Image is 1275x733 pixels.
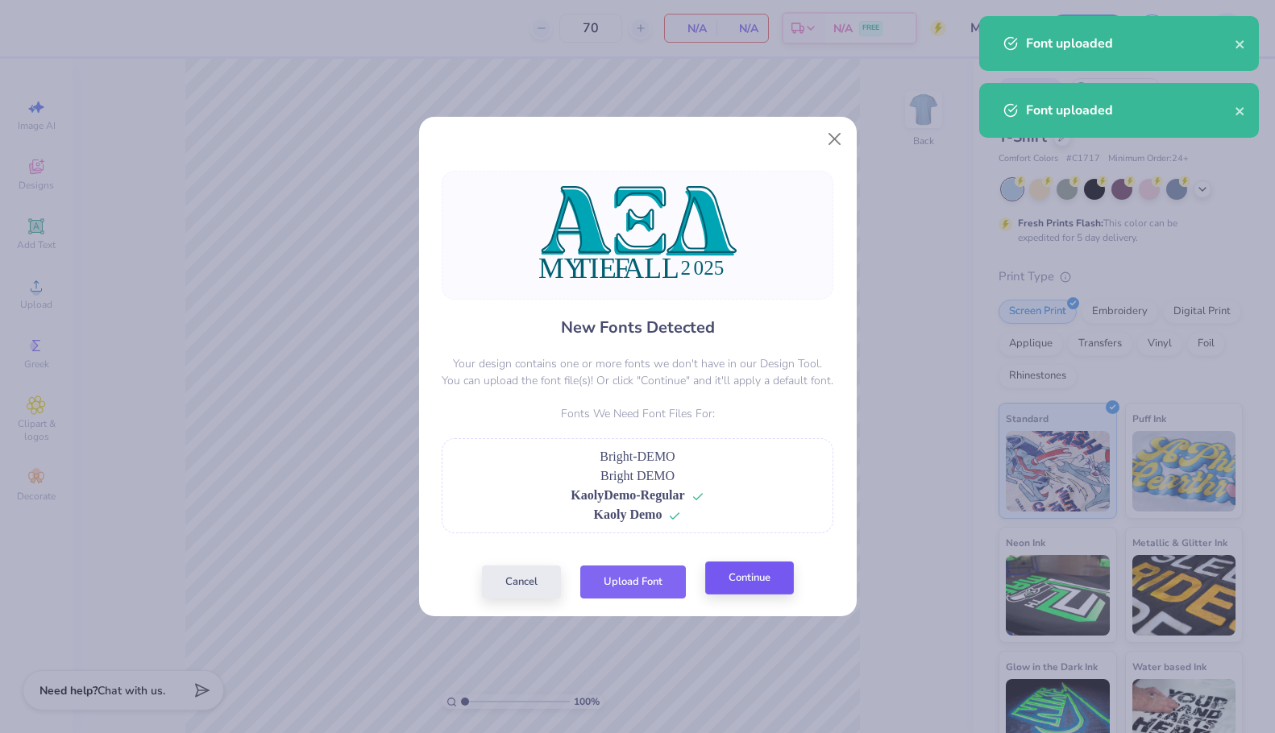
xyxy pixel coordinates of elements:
[561,316,715,339] h4: New Fonts Detected
[1235,101,1246,120] button: close
[1235,34,1246,53] button: close
[600,449,675,463] span: Bright-DEMO
[594,507,662,521] span: Kaoly Demo
[705,561,794,594] button: Continue
[819,123,849,154] button: Close
[482,565,561,598] button: Cancel
[600,469,675,482] span: Bright DEMO
[442,355,833,389] p: Your design contains one or more fonts we don't have in our Design Tool. You can upload the font ...
[580,565,686,598] button: Upload Font
[1026,34,1235,53] div: Font uploaded
[1026,101,1235,120] div: Font uploaded
[571,488,684,502] span: KaolyDemo-Regular
[442,405,833,422] p: Fonts We Need Font Files For:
